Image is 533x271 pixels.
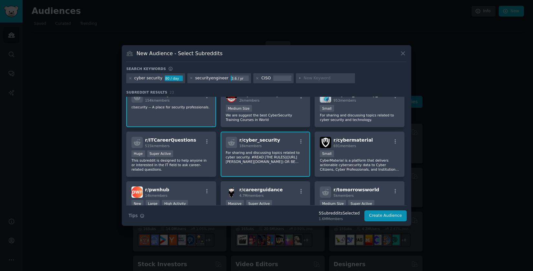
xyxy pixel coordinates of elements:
span: 154k members [145,98,170,102]
span: 18k members [239,144,262,148]
span: 691 members [333,144,356,148]
p: We are suggest the best CyberSecurity Training Courses in World [226,113,305,122]
span: r/ cybermaterial [333,137,373,143]
p: This subreddit is designed to help anyone in or interested in the IT field to ask career-related ... [131,158,211,172]
div: Small [320,150,334,157]
div: Super Active [348,200,374,207]
p: For sharing and discussing topics related to cyber security and technology. [320,113,399,122]
span: Tips [129,212,138,219]
p: CyberMaterial is a platform that delivers actionable cybersecurity data to Cyber Citizens, Cyber ... [320,158,399,172]
span: r/ Cyber_Security_News [333,92,392,97]
h3: Search keywords [126,66,166,71]
span: r/ security [145,92,170,97]
span: 23 [170,90,174,94]
img: Cyber_Security_News [320,91,331,103]
div: Small [320,105,334,112]
div: 80 / day [165,75,183,81]
img: cybermaterial [320,137,331,148]
span: 4.7M members [239,194,264,197]
span: r/ pwnhub [145,187,169,192]
div: Super Active [147,150,173,157]
div: High Activity [162,200,188,207]
input: New Keyword [304,75,353,81]
p: For sharing and discussing topics related to cyber security. #READ [THE RULES]([URL][PERSON_NAME]... [226,150,305,164]
img: careerguidance [226,186,237,198]
span: r/ tomorrowsworld [333,187,379,192]
div: 5 Subreddit s Selected [319,211,360,216]
span: r/ careerguidance [239,187,283,192]
p: r/security -- A place for security professionals. [131,105,211,109]
div: Huge [131,150,145,157]
button: Create Audience [364,210,407,221]
img: CyberSecurityCourses [226,91,237,103]
span: 2k members [239,98,260,102]
span: r/ cyber_security [239,137,280,143]
div: 1.6M Members [319,216,360,221]
img: pwnhub [131,186,143,198]
div: Medium Size [320,200,346,207]
div: cyber security [134,75,162,81]
span: r/ CyberSecurityCourses [239,92,299,97]
div: New [131,200,143,207]
span: Subreddit Results [126,90,167,95]
span: 14k members [145,194,167,197]
div: 3.6 / yr [231,75,249,81]
h3: New Audience - Select Subreddits [137,50,223,57]
div: Super Active [246,200,272,207]
span: 515k members [145,144,170,148]
div: Large [146,200,160,207]
div: Massive [226,200,244,207]
div: securityengineer [195,75,228,81]
div: Medium Size [226,105,252,112]
button: Tips [126,210,147,221]
span: 5k members [333,194,354,197]
div: CISO [261,75,271,81]
span: 953 members [333,98,356,102]
span: r/ ITCareerQuestions [145,137,196,143]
